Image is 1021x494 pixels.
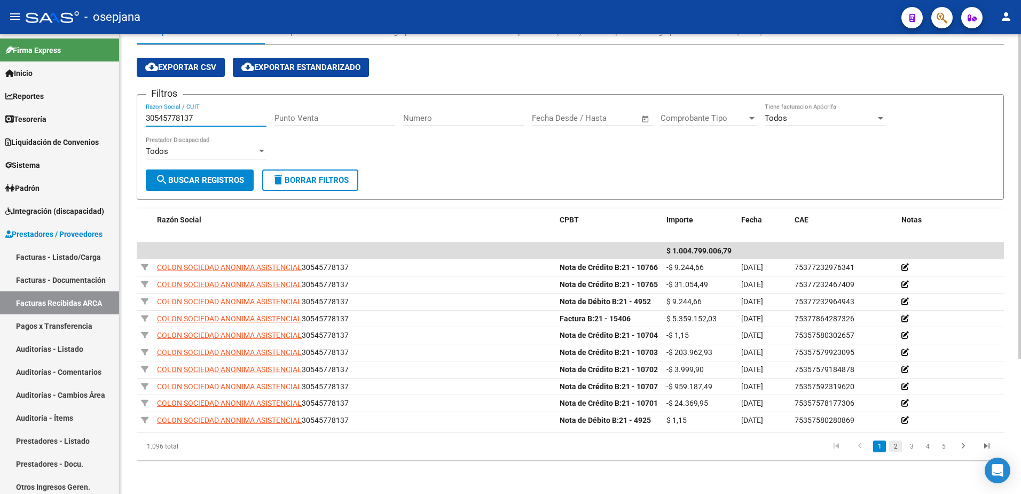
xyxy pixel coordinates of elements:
span: -$ 9.244,66 [666,263,704,272]
input: Fecha fin [585,113,637,123]
span: Tesorería [5,113,46,125]
div: 30545778137 [157,381,551,393]
a: go to next page [953,441,973,452]
strong: 21 - 10704 [560,331,658,339]
span: Nota de Crédito B: [560,382,622,391]
span: Nota de Crédito B: [560,348,622,357]
strong: 21 - 10766 [560,263,658,272]
div: 30545778137 [157,397,551,410]
strong: 21 - 4925 [560,416,651,424]
mat-icon: menu [9,10,21,23]
span: Nota de Débito B: [560,416,619,424]
span: [DATE] [741,280,763,289]
button: Open calendar [640,113,652,125]
span: -$ 203.962,93 [666,348,712,357]
span: Todos [146,146,168,156]
mat-icon: person [1000,10,1012,23]
span: COLON SOCIEDAD ANONIMA ASISTENCIAL [157,416,302,424]
span: Liquidación de Convenios [5,136,99,148]
strong: 21 - 10702 [560,365,658,374]
strong: 21 - 4952 [560,297,651,306]
span: Nota de Crédito B: [560,399,622,407]
span: [DATE] [741,314,763,323]
span: [DATE] [741,416,763,424]
span: COLON SOCIEDAD ANONIMA ASISTENCIAL [157,382,302,391]
span: CPBT [560,215,579,224]
li: page 1 [871,437,888,456]
a: go to first page [826,441,846,452]
span: COLON SOCIEDAD ANONIMA ASISTENCIAL [157,280,302,289]
mat-icon: cloud_download [241,60,254,73]
span: 75377232467409 [795,280,854,289]
span: -$ 959.187,49 [666,382,712,391]
span: Nota de Débito B: [560,297,619,306]
span: 75357580302657 [795,331,854,339]
span: Nota de Crédito B: [560,263,622,272]
a: go to last page [977,441,997,452]
span: COLON SOCIEDAD ANONIMA ASISTENCIAL [157,331,302,339]
span: [DATE] [741,331,763,339]
span: [DATE] [741,365,763,374]
div: 30545778137 [157,364,551,376]
li: page 3 [904,437,920,456]
button: Buscar Registros [146,169,254,191]
span: Nota de Crédito B: [560,280,622,289]
span: $ 1,15 [666,416,687,424]
button: Exportar CSV [137,58,225,77]
input: Fecha inicio [532,113,575,123]
span: Exportar Estandarizado [241,63,360,72]
span: Notas [901,215,922,224]
span: Integración (discapacidad) [5,205,104,217]
button: Exportar Estandarizado [233,58,369,77]
a: 3 [905,441,918,452]
span: 75357578177306 [795,399,854,407]
span: Inicio [5,67,33,79]
span: 75377232964943 [795,297,854,306]
span: -$ 31.054,49 [666,280,708,289]
span: Reportes [5,90,44,102]
span: COLON SOCIEDAD ANONIMA ASISTENCIAL [157,365,302,374]
span: CAE [795,215,808,224]
a: 5 [937,441,950,452]
span: $ 1.004.799.006,79 [666,246,732,255]
span: 75357579184878 [795,365,854,374]
span: Factura B: [560,314,594,323]
span: [DATE] [741,382,763,391]
div: 30545778137 [157,279,551,291]
span: Prestadores / Proveedores [5,228,103,240]
span: [DATE] [741,399,763,407]
span: COLON SOCIEDAD ANONIMA ASISTENCIAL [157,297,302,306]
span: COLON SOCIEDAD ANONIMA ASISTENCIAL [157,399,302,407]
div: 30545778137 [157,414,551,427]
span: Buscar Registros [155,175,244,185]
datatable-header-cell: Razón Social [153,209,555,231]
span: COLON SOCIEDAD ANONIMA ASISTENCIAL [157,263,302,272]
button: Borrar Filtros [262,169,358,191]
span: Nota de Crédito B: [560,365,622,374]
span: Nota de Crédito B: [560,331,622,339]
li: page 4 [920,437,936,456]
datatable-header-cell: Fecha [737,209,790,231]
span: Sistema [5,159,40,171]
strong: 21 - 10703 [560,348,658,357]
div: 30545778137 [157,296,551,308]
datatable-header-cell: Importe [662,209,737,231]
span: Exportar CSV [145,63,216,72]
a: 4 [921,441,934,452]
span: -$ 24.369,95 [666,399,708,407]
span: Fecha [741,215,762,224]
span: Firma Express [5,44,61,56]
span: [DATE] [741,297,763,306]
div: 1.096 total [137,433,308,460]
mat-icon: search [155,173,168,186]
strong: 21 - 10707 [560,382,658,391]
strong: 21 - 15406 [560,314,631,323]
div: 30545778137 [157,346,551,359]
span: - osepjana [84,5,140,29]
span: [DATE] [741,263,763,272]
datatable-header-cell: Notas [897,209,1004,231]
span: 75357580280869 [795,416,854,424]
span: Borrar Filtros [272,175,349,185]
span: $ 5.359.152,03 [666,314,717,323]
span: Importe [666,215,693,224]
